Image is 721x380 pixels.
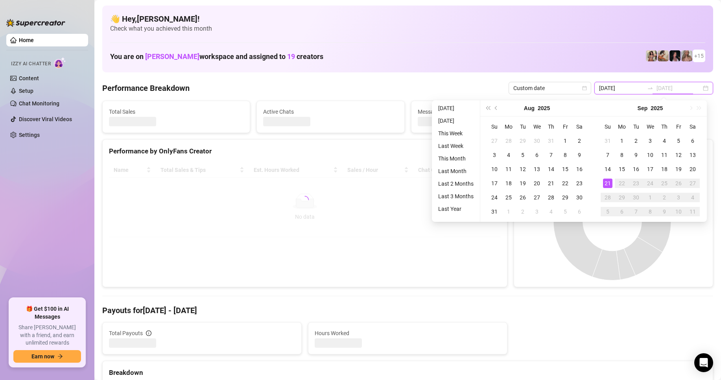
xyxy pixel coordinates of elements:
div: 7 [631,207,641,216]
td: 2025-08-20 [530,176,544,190]
div: 13 [532,164,542,174]
td: 2025-09-05 [558,205,572,219]
img: AI Chatter [54,57,66,68]
span: [PERSON_NAME] [145,52,199,61]
div: 31 [546,136,556,146]
td: 2025-08-29 [558,190,572,205]
th: We [530,120,544,134]
td: 2025-08-05 [516,148,530,162]
div: 30 [532,136,542,146]
span: loading [301,196,309,204]
td: 2025-09-19 [671,162,686,176]
div: 16 [631,164,641,174]
td: 2025-08-31 [487,205,502,219]
td: 2025-09-08 [615,148,629,162]
div: 11 [688,207,697,216]
div: 19 [674,164,683,174]
div: 1 [617,136,627,146]
div: 31 [490,207,499,216]
a: Chat Monitoring [19,100,59,107]
div: 10 [490,164,499,174]
td: 2025-08-01 [558,134,572,148]
div: 16 [575,164,584,174]
div: 4 [660,136,669,146]
td: 2025-08-11 [502,162,516,176]
th: Mo [615,120,629,134]
td: 2025-09-03 [530,205,544,219]
span: 🎁 Get $100 in AI Messages [13,305,81,321]
div: 3 [490,150,499,160]
span: Izzy AI Chatter [11,60,51,68]
td: 2025-09-03 [643,134,657,148]
td: 2025-09-25 [657,176,671,190]
div: 19 [518,179,527,188]
td: 2025-10-07 [629,205,643,219]
td: 2025-08-31 [601,134,615,148]
button: Earn nowarrow-right [13,350,81,363]
div: 9 [660,207,669,216]
div: 7 [603,150,612,160]
span: Active Chats [263,107,398,116]
img: Kayla (@kaylathaylababy) [658,50,669,61]
div: 8 [645,207,655,216]
td: 2025-10-05 [601,205,615,219]
li: Last Month [435,166,477,176]
td: 2025-09-07 [601,148,615,162]
th: Sa [572,120,586,134]
div: 12 [518,164,527,174]
td: 2025-08-12 [516,162,530,176]
div: 1 [645,193,655,202]
div: 14 [546,164,556,174]
button: Choose a year [538,100,550,116]
div: 27 [490,136,499,146]
td: 2025-09-01 [502,205,516,219]
td: 2025-10-02 [657,190,671,205]
td: 2025-09-24 [643,176,657,190]
h1: You are on workspace and assigned to creators [110,52,323,61]
a: Content [19,75,39,81]
h4: Performance Breakdown [102,83,190,94]
th: Fr [558,120,572,134]
div: 29 [561,193,570,202]
div: 6 [688,136,697,146]
td: 2025-09-10 [643,148,657,162]
td: 2025-09-23 [629,176,643,190]
div: 1 [561,136,570,146]
td: 2025-08-16 [572,162,586,176]
div: 28 [603,193,612,202]
th: Tu [516,120,530,134]
div: 15 [617,164,627,174]
td: 2025-09-26 [671,176,686,190]
div: 6 [532,150,542,160]
div: 15 [561,164,570,174]
td: 2025-09-16 [629,162,643,176]
div: 22 [561,179,570,188]
td: 2025-09-11 [657,148,671,162]
div: 11 [660,150,669,160]
td: 2025-08-14 [544,162,558,176]
th: Tu [629,120,643,134]
a: Discover Viral Videos [19,116,72,122]
td: 2025-07-31 [544,134,558,148]
td: 2025-08-21 [544,176,558,190]
div: 8 [617,150,627,160]
td: 2025-09-13 [686,148,700,162]
span: to [647,85,653,91]
td: 2025-08-27 [530,190,544,205]
div: 2 [631,136,641,146]
div: 25 [660,179,669,188]
td: 2025-09-04 [544,205,558,219]
img: Avry (@avryjennervip) [646,50,657,61]
td: 2025-09-27 [686,176,700,190]
td: 2025-08-13 [530,162,544,176]
td: 2025-10-11 [686,205,700,219]
td: 2025-08-03 [487,148,502,162]
div: 21 [546,179,556,188]
img: Baby (@babyyyybellaa) [669,50,680,61]
div: 1 [504,207,513,216]
button: Choose a year [651,100,663,116]
td: 2025-08-26 [516,190,530,205]
div: 10 [645,150,655,160]
div: 22 [617,179,627,188]
span: swap-right [647,85,653,91]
